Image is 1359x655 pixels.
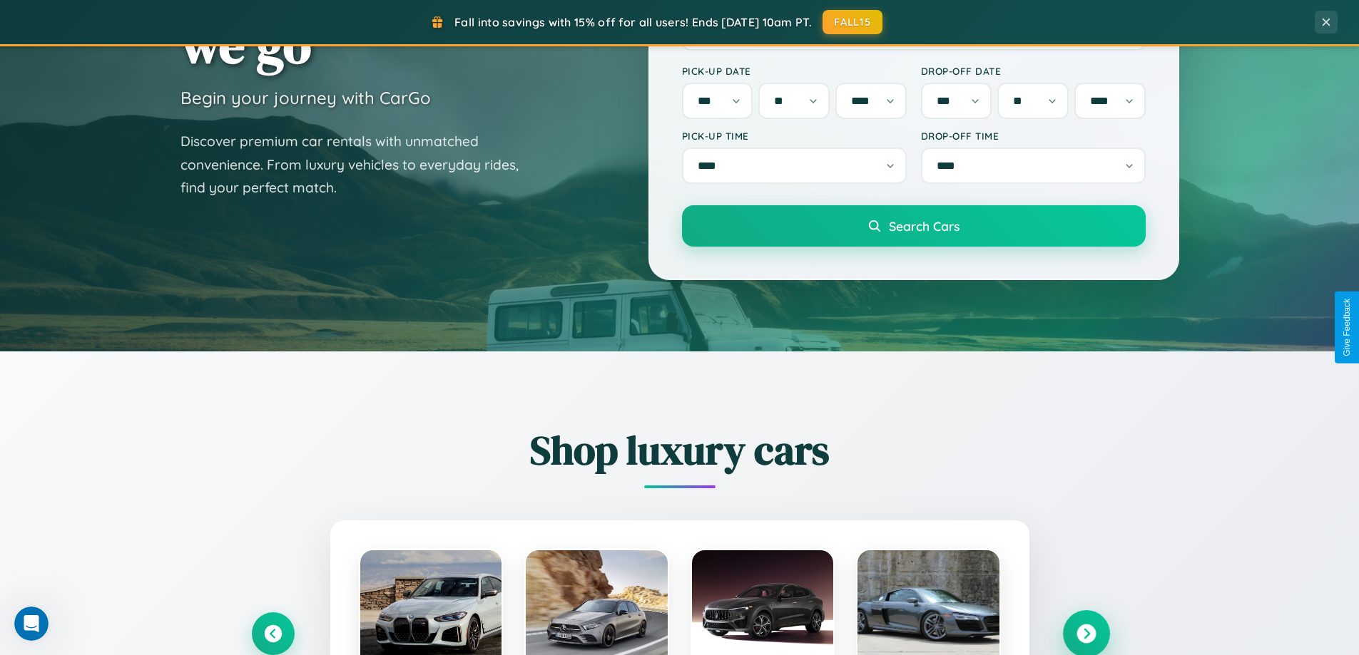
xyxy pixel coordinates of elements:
[921,65,1146,77] label: Drop-off Date
[682,205,1146,247] button: Search Cars
[682,65,907,77] label: Pick-up Date
[889,218,960,234] span: Search Cars
[180,130,537,200] p: Discover premium car rentals with unmatched convenience. From luxury vehicles to everyday rides, ...
[1342,299,1352,356] div: Give Feedback
[921,130,1146,142] label: Drop-off Time
[252,423,1108,478] h2: Shop luxury cars
[14,607,49,641] iframe: Intercom live chat
[180,87,431,108] h3: Begin your journey with CarGo
[682,130,907,142] label: Pick-up Time
[454,15,812,29] span: Fall into savings with 15% off for all users! Ends [DATE] 10am PT.
[823,10,882,34] button: FALL15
